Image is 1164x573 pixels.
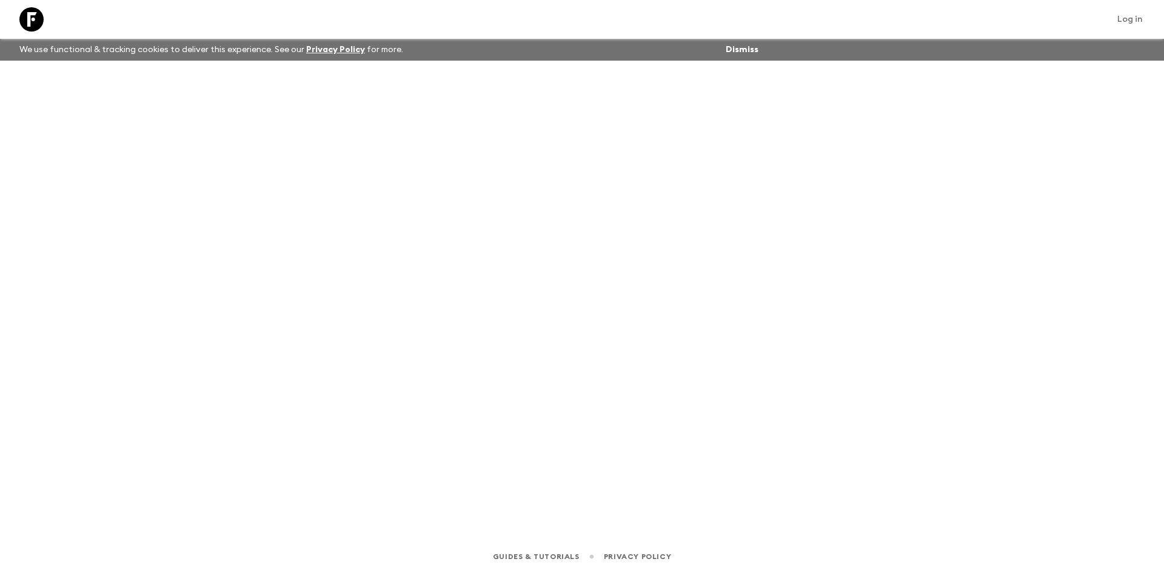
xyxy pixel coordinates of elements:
a: Privacy Policy [306,45,365,54]
p: We use functional & tracking cookies to deliver this experience. See our for more. [15,39,408,61]
a: Privacy Policy [604,550,671,563]
button: Dismiss [723,41,761,58]
a: Guides & Tutorials [493,550,580,563]
a: Log in [1111,11,1149,28]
